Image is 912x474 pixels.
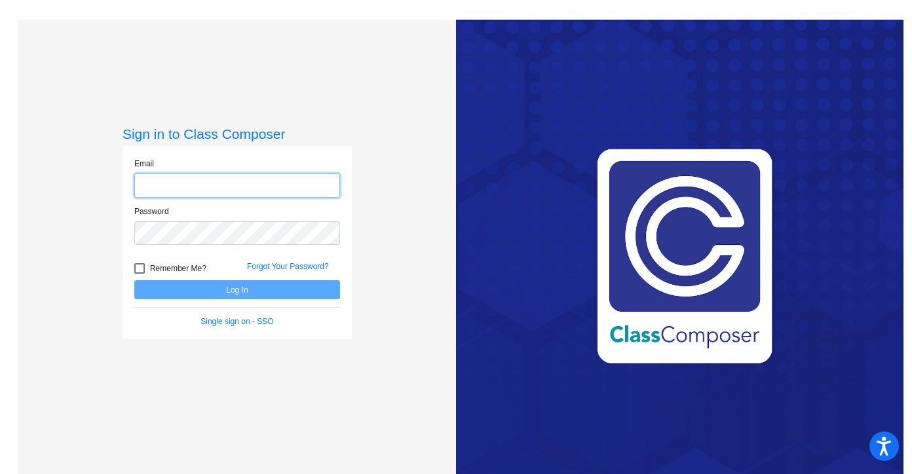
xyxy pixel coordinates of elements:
a: Single sign on - SSO [200,317,273,326]
a: Forgot Your Password? [247,262,329,271]
h3: Sign in to Class Composer [123,126,352,142]
label: Password [134,206,169,217]
span: Remember Me? [150,261,206,276]
label: Email [134,158,154,170]
button: Log In [134,280,340,299]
